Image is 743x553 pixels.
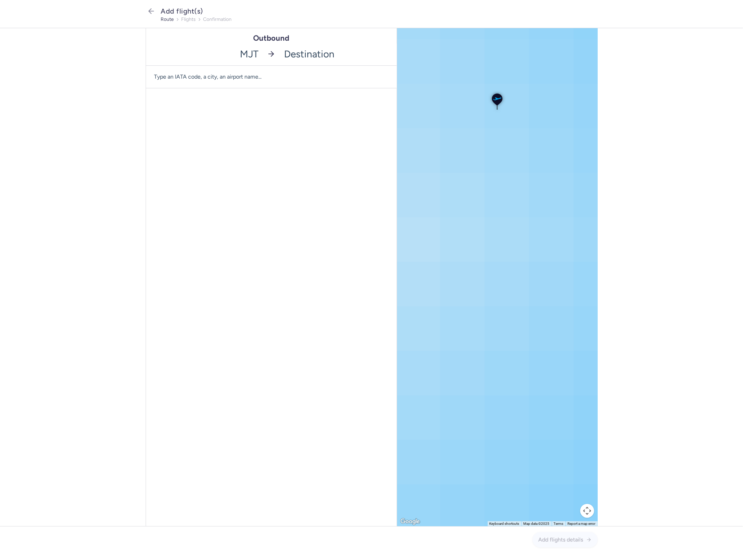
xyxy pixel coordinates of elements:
span: Add flights details [539,537,583,543]
a: Report a map error [568,522,596,526]
span: Add flight(s) [161,7,203,15]
span: MJT [146,42,263,65]
button: confirmation [203,17,232,22]
a: Open this area in Google Maps (opens a new window) [399,519,422,524]
span: Type an IATA code, a city, an airport name... [146,66,397,88]
input: -searchbox [280,42,397,65]
button: Map camera controls [580,504,594,518]
button: Add flights details [533,532,598,547]
button: route [161,17,174,22]
img: Google [399,517,422,526]
span: Map data ©2025 [524,522,550,526]
a: Terms [554,522,564,526]
h1: Outbound [253,34,289,42]
button: Keyboard shortcuts [490,521,519,526]
button: flights [181,17,196,22]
